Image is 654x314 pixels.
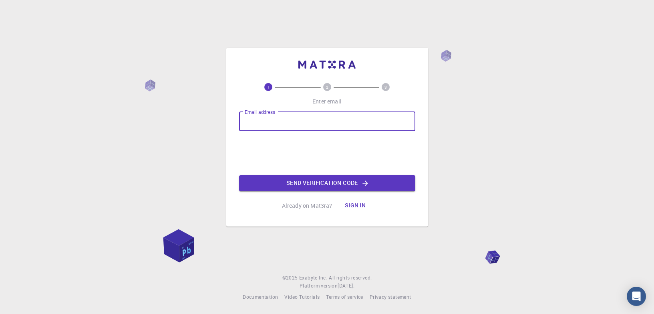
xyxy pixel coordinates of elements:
a: Exabyte Inc. [299,274,327,282]
span: [DATE] . [338,282,354,289]
a: Video Tutorials [284,293,320,301]
p: Enter email [312,97,342,105]
label: Email address [245,109,275,115]
span: Documentation [243,294,278,300]
text: 1 [267,84,270,90]
span: Exabyte Inc. [299,274,327,281]
text: 3 [384,84,387,90]
a: Documentation [243,293,278,301]
span: © 2025 [282,274,299,282]
p: Already on Mat3ra? [282,202,332,210]
a: Privacy statement [370,293,411,301]
span: All rights reserved. [329,274,372,282]
div: Open Intercom Messenger [627,287,646,306]
span: Terms of service [326,294,363,300]
span: Platform version [300,282,338,290]
span: Video Tutorials [284,294,320,300]
span: Privacy statement [370,294,411,300]
button: Sign in [338,198,372,214]
a: Terms of service [326,293,363,301]
text: 2 [326,84,328,90]
button: Send verification code [239,175,415,191]
a: [DATE]. [338,282,354,290]
iframe: reCAPTCHA [266,138,388,169]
